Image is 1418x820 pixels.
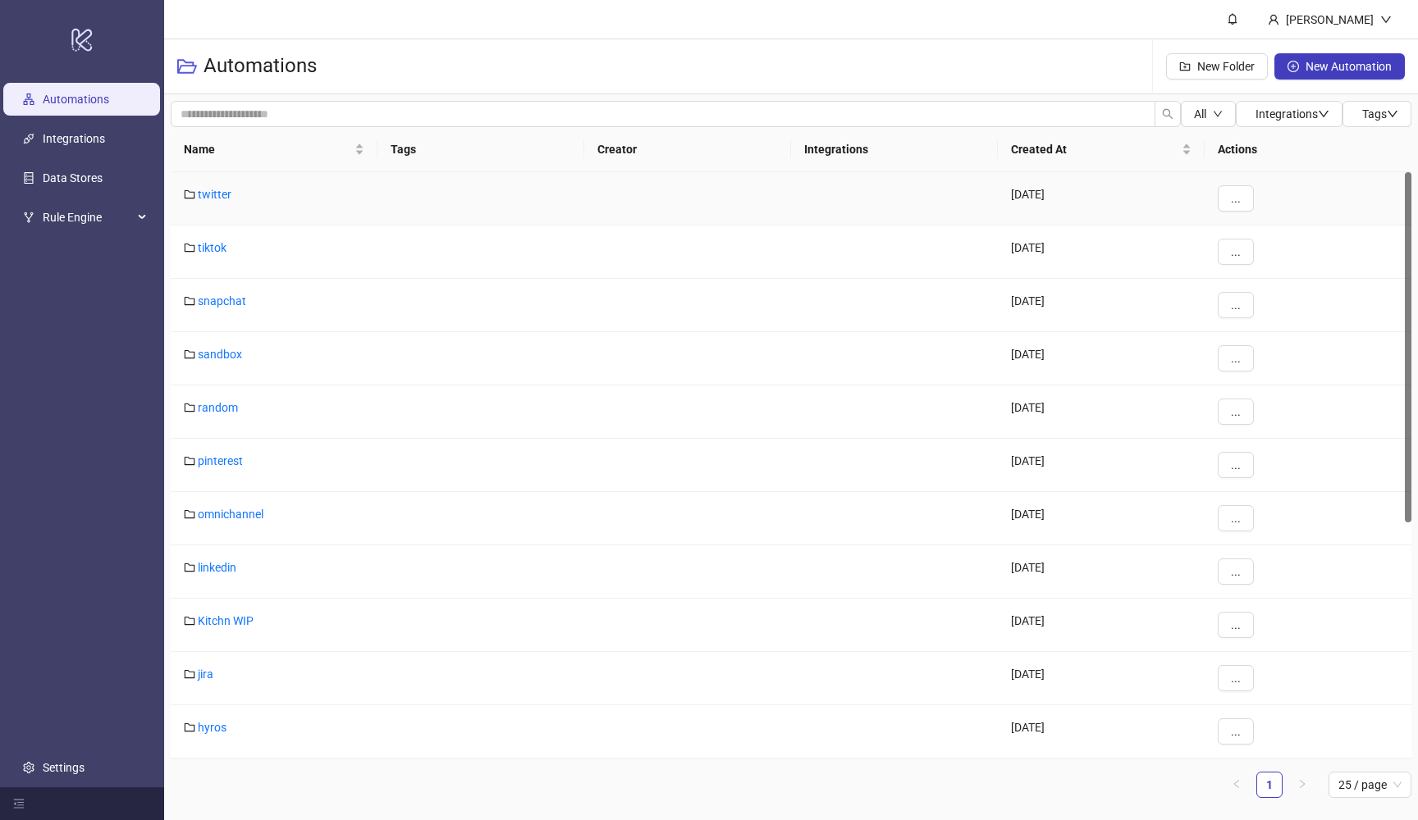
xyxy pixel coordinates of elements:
[1162,108,1173,120] span: search
[198,188,231,201] a: twitter
[184,562,195,573] span: folder
[1218,239,1254,265] button: ...
[998,705,1205,758] div: [DATE]
[1256,772,1283,798] li: 1
[1227,13,1238,25] span: bell
[184,295,195,307] span: folder
[1257,772,1282,797] a: 1
[1179,61,1191,72] span: folder-add
[184,348,195,360] span: folder
[1297,779,1307,789] span: right
[184,615,195,626] span: folder
[184,668,195,680] span: folder
[1306,60,1392,73] span: New Automation
[1279,11,1380,29] div: [PERSON_NAME]
[1338,772,1402,797] span: 25 / page
[998,439,1205,492] div: [DATE]
[184,722,195,733] span: folder
[184,402,195,413] span: folder
[1231,298,1241,312] span: ...
[1231,458,1241,471] span: ...
[1218,665,1254,691] button: ...
[998,172,1205,225] div: [DATE]
[1231,245,1241,258] span: ...
[43,171,103,184] a: Data Stores
[1218,399,1254,425] button: ...
[1289,772,1315,798] button: right
[377,127,584,172] th: Tags
[1218,292,1254,318] button: ...
[198,454,243,467] a: pinterest
[1343,101,1411,127] button: Tagsdown
[1274,53,1405,80] button: New Automation
[998,652,1205,705] div: [DATE]
[23,212,34,223] span: fork
[1197,60,1255,73] span: New Folder
[1218,505,1254,531] button: ...
[1194,107,1206,121] span: All
[198,294,246,307] a: snapchat
[1218,452,1254,478] button: ...
[43,93,109,106] a: Automations
[998,127,1205,172] th: Created At
[204,53,317,80] h3: Automations
[1205,127,1411,172] th: Actions
[1213,109,1223,119] span: down
[198,348,242,361] a: sandbox
[1181,101,1236,127] button: Alldown
[184,242,195,253] span: folder
[998,492,1205,545] div: [DATE]
[184,508,195,520] span: folder
[1231,352,1241,365] span: ...
[43,132,105,145] a: Integrations
[198,667,213,681] a: jira
[998,225,1205,279] div: [DATE]
[1387,108,1398,120] span: down
[1236,101,1343,127] button: Integrationsdown
[1231,618,1241,631] span: ...
[1218,185,1254,212] button: ...
[1318,108,1329,120] span: down
[1011,140,1178,158] span: Created At
[1329,772,1411,798] div: Page Size
[198,721,226,734] a: hyros
[43,201,133,234] span: Rule Engine
[1288,61,1299,72] span: plus-circle
[1231,565,1241,578] span: ...
[184,455,195,467] span: folder
[584,127,791,172] th: Creator
[1218,345,1254,371] button: ...
[1218,612,1254,638] button: ...
[1362,107,1398,121] span: Tags
[998,599,1205,652] div: [DATE]
[198,508,263,521] a: omnichannel
[1232,779,1242,789] span: left
[184,140,351,158] span: Name
[1224,772,1250,798] button: left
[1218,718,1254,745] button: ...
[998,279,1205,332] div: [DATE]
[171,127,377,172] th: Name
[1224,772,1250,798] li: Previous Page
[791,127,998,172] th: Integrations
[177,57,197,76] span: folder-open
[43,761,85,774] a: Settings
[1231,405,1241,418] span: ...
[998,385,1205,439] div: [DATE]
[1268,14,1279,25] span: user
[1289,772,1315,798] li: Next Page
[13,798,25,809] span: menu-fold
[1218,558,1254,585] button: ...
[1231,672,1241,685] span: ...
[1231,192,1241,205] span: ...
[1231,512,1241,525] span: ...
[1380,14,1392,25] span: down
[1231,725,1241,738] span: ...
[998,545,1205,599] div: [DATE]
[998,332,1205,385] div: [DATE]
[198,561,236,574] a: linkedin
[184,189,195,200] span: folder
[198,241,226,254] a: tiktok
[1166,53,1268,80] button: New Folder
[1256,107,1329,121] span: Integrations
